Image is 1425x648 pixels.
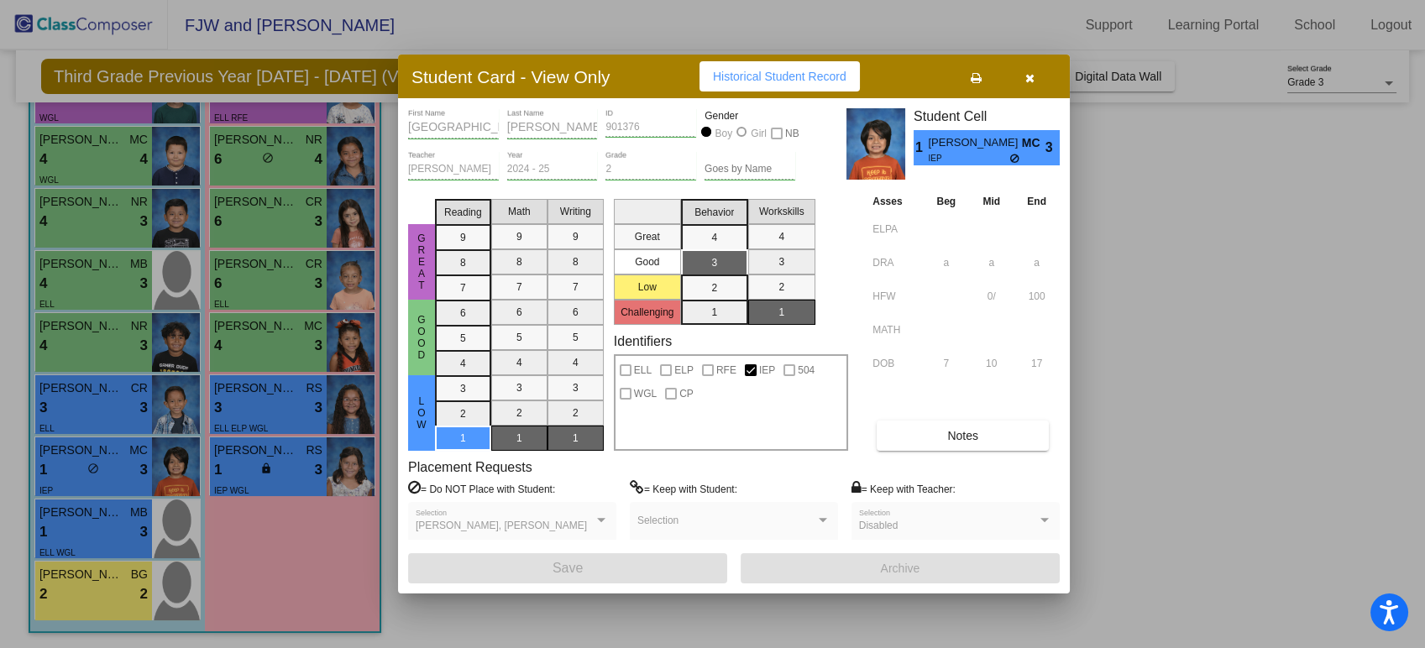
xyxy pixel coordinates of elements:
span: 504 [798,360,815,380]
th: End [1014,192,1060,211]
span: Great [414,233,429,291]
input: assessment [872,250,919,275]
input: grade [605,164,696,175]
label: = Do NOT Place with Student: [408,480,555,497]
label: = Keep with Teacher: [851,480,956,497]
button: Save [408,553,727,583]
div: Boy [715,126,733,141]
span: CP [679,384,694,404]
span: RFE [716,360,736,380]
button: Archive [741,553,1060,583]
span: Archive [881,562,920,575]
span: ELP [674,360,694,380]
input: assessment [872,317,919,342]
input: Enter ID [605,122,696,133]
th: Beg [923,192,969,211]
span: WGL [634,384,657,404]
input: assessment [872,284,919,309]
h3: Student Card - View Only [411,66,610,87]
th: Mid [969,192,1014,211]
span: Notes [947,429,978,442]
span: IEP [928,152,1009,165]
button: Notes [877,421,1049,451]
span: 3 [1045,138,1060,158]
th: Asses [868,192,923,211]
h3: Student Cell [914,108,1060,124]
span: IEP [759,360,775,380]
div: Girl [750,126,767,141]
span: 1 [914,138,928,158]
input: assessment [872,351,919,376]
input: assessment [872,217,919,242]
span: Low [414,395,429,431]
label: Identifiers [614,333,672,349]
span: ELL [634,360,652,380]
span: Disabled [859,520,898,531]
input: teacher [408,164,499,175]
span: Good [414,314,429,361]
mat-label: Gender [705,108,795,123]
input: goes by name [705,164,795,175]
button: Historical Student Record [699,61,860,91]
input: year [507,164,598,175]
span: MC [1022,134,1045,152]
label: = Keep with Student: [630,480,737,497]
span: [PERSON_NAME] [928,134,1021,152]
span: Save [553,561,583,575]
label: Placement Requests [408,459,532,475]
span: [PERSON_NAME], [PERSON_NAME] [416,520,587,531]
span: NB [785,123,799,144]
span: Historical Student Record [713,70,846,83]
